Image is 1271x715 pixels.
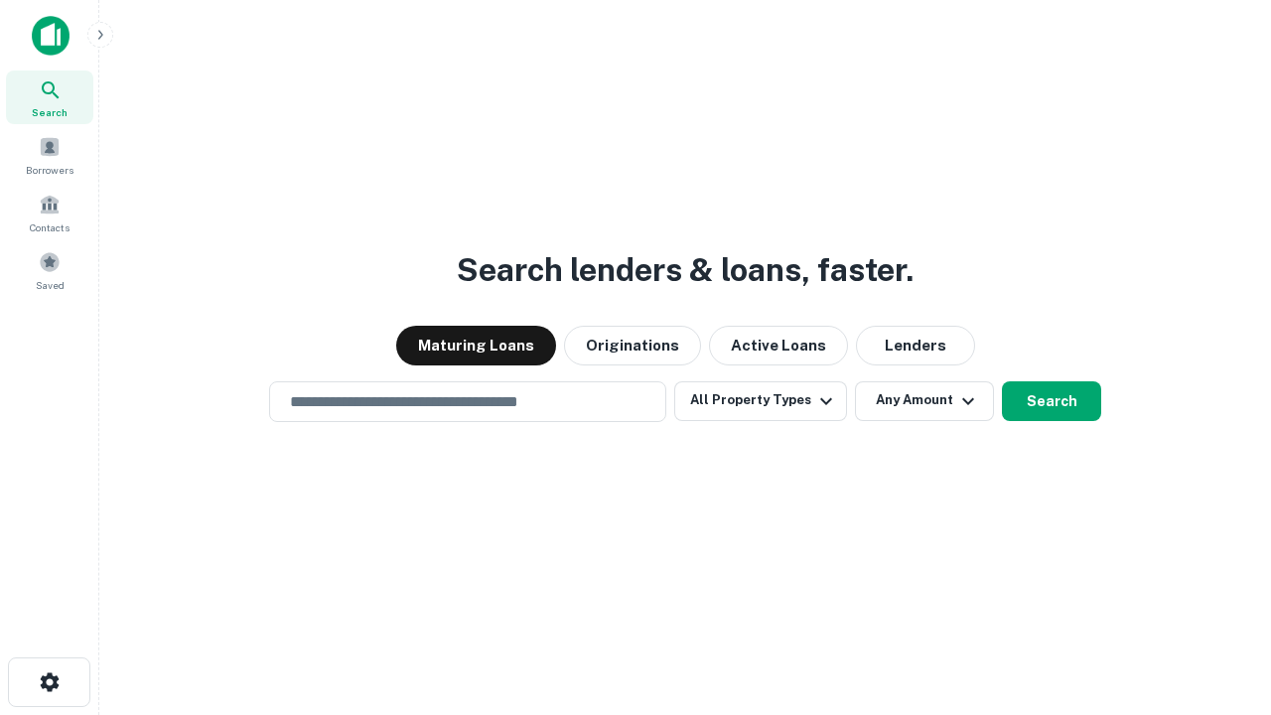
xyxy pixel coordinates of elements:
[709,326,848,365] button: Active Loans
[856,326,975,365] button: Lenders
[6,71,93,124] a: Search
[396,326,556,365] button: Maturing Loans
[6,128,93,182] a: Borrowers
[855,381,994,421] button: Any Amount
[457,246,914,294] h3: Search lenders & loans, faster.
[6,243,93,297] a: Saved
[26,162,73,178] span: Borrowers
[6,186,93,239] a: Contacts
[30,219,70,235] span: Contacts
[1172,493,1271,588] iframe: Chat Widget
[32,16,70,56] img: capitalize-icon.png
[36,277,65,293] span: Saved
[1002,381,1101,421] button: Search
[564,326,701,365] button: Originations
[674,381,847,421] button: All Property Types
[32,104,68,120] span: Search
